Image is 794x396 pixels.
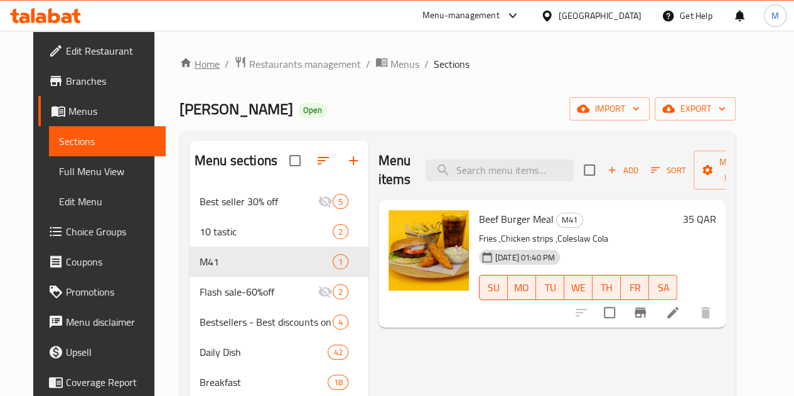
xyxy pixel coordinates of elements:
svg: Inactive section [318,284,333,299]
div: Open [298,103,327,118]
div: Flash sale-60%off2 [190,277,368,307]
button: Branch-specific-item [625,297,655,328]
a: Restaurants management [234,56,361,72]
li: / [366,56,370,72]
a: Full Menu View [49,156,166,186]
span: Menu disclaimer [66,314,156,329]
span: Choice Groups [66,224,156,239]
span: 42 [328,346,347,358]
div: items [328,375,348,390]
span: Sort sections [308,146,338,176]
span: M [771,9,779,23]
button: MO [508,275,536,300]
span: Manage items [704,154,768,186]
div: [GEOGRAPHIC_DATA] [559,9,641,23]
button: TH [593,275,621,300]
li: / [225,56,229,72]
li: / [424,56,429,72]
a: Branches [38,66,166,96]
span: Full Menu View [59,164,156,179]
span: 18 [328,377,347,388]
div: Daily Dish42 [190,337,368,367]
span: Coupons [66,254,156,269]
span: TU [541,279,559,297]
span: Sort [651,163,685,178]
span: Add [606,163,640,178]
div: Bestsellers - Best discounts on selected items4 [190,307,368,337]
button: Manage items [694,151,778,190]
span: Sort items [643,161,694,180]
img: Beef Burger Meal [389,210,469,291]
span: FR [626,279,644,297]
span: Sections [59,134,156,149]
span: Restaurants management [249,56,361,72]
a: Promotions [38,277,166,307]
div: items [333,254,348,269]
span: Best seller 30% off [200,194,318,209]
a: Menus [375,56,419,72]
div: Menu-management [422,8,500,23]
h6: 35 QAR [682,210,716,228]
span: Select section [576,157,603,183]
button: WE [564,275,593,300]
span: SU [485,279,503,297]
a: Menus [38,96,166,126]
span: Flash sale-60%off [200,284,318,299]
span: [PERSON_NAME] [180,95,293,123]
span: M41 [557,213,582,227]
h2: Menu items [378,151,411,189]
button: SU [479,275,508,300]
a: Upsell [38,337,166,367]
nav: breadcrumb [180,56,736,72]
span: TH [598,279,616,297]
span: export [665,101,726,117]
div: M411 [190,247,368,277]
div: items [333,194,348,209]
a: Edit menu item [665,305,680,320]
div: Best seller 30% off5 [190,186,368,217]
span: Upsell [66,345,156,360]
div: items [328,345,348,360]
div: Bestsellers - Best discounts on selected items [200,314,333,329]
span: Select all sections [282,147,308,174]
a: Home [180,56,220,72]
a: Choice Groups [38,217,166,247]
button: Sort [648,161,689,180]
button: export [655,97,736,120]
button: TU [536,275,564,300]
svg: Inactive section [318,194,333,209]
div: items [333,284,348,299]
span: Edit Restaurant [66,43,156,58]
div: M41 [556,213,583,228]
span: 2 [333,286,348,298]
span: Select to update [596,299,623,326]
a: Edit Menu [49,186,166,217]
span: Breakfast [200,375,328,390]
a: Edit Restaurant [38,36,166,66]
button: delete [690,297,721,328]
a: Coupons [38,247,166,277]
span: Branches [66,73,156,88]
span: MO [513,279,531,297]
span: Add item [603,161,643,180]
span: Menus [390,56,419,72]
span: WE [569,279,587,297]
button: FR [621,275,649,300]
span: Beef Burger Meal [479,210,554,228]
span: 1 [333,256,348,268]
input: search [426,159,574,181]
span: Edit Menu [59,194,156,209]
span: 2 [333,226,348,238]
span: Menus [68,104,156,119]
button: import [569,97,650,120]
span: Coverage Report [66,375,156,390]
span: SA [654,279,672,297]
span: Daily Dish [200,345,328,360]
span: 10 tastic [200,224,333,239]
h2: Menu sections [195,151,277,170]
span: Sections [434,56,469,72]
